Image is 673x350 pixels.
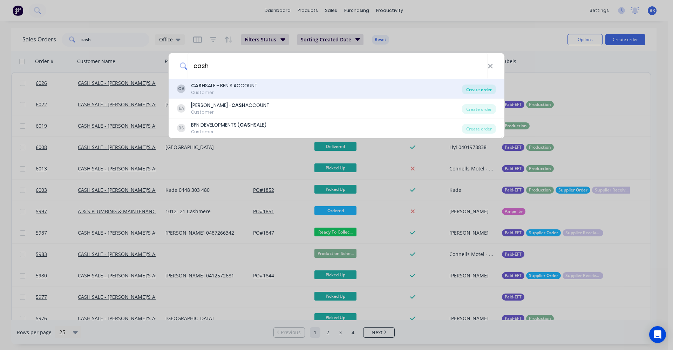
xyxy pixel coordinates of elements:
[462,124,496,134] div: Create order
[188,53,488,79] input: Enter a customer name to create a new order...
[177,104,185,113] div: EA
[191,121,266,129] div: BFN DEVELOPMENTS ( SALE)
[191,89,258,96] div: Customer
[240,121,254,128] b: CASH
[177,124,185,132] div: BS
[191,82,205,89] b: CASH
[191,109,270,115] div: Customer
[462,104,496,114] div: Create order
[191,129,266,135] div: Customer
[462,85,496,94] div: Create order
[177,85,185,93] div: CA
[231,102,245,109] b: CASH
[649,326,666,343] div: Open Intercom Messenger
[191,82,258,89] div: SALE - BEN'S ACCOUNT
[191,102,270,109] div: [PERSON_NAME] - ACCOUNT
